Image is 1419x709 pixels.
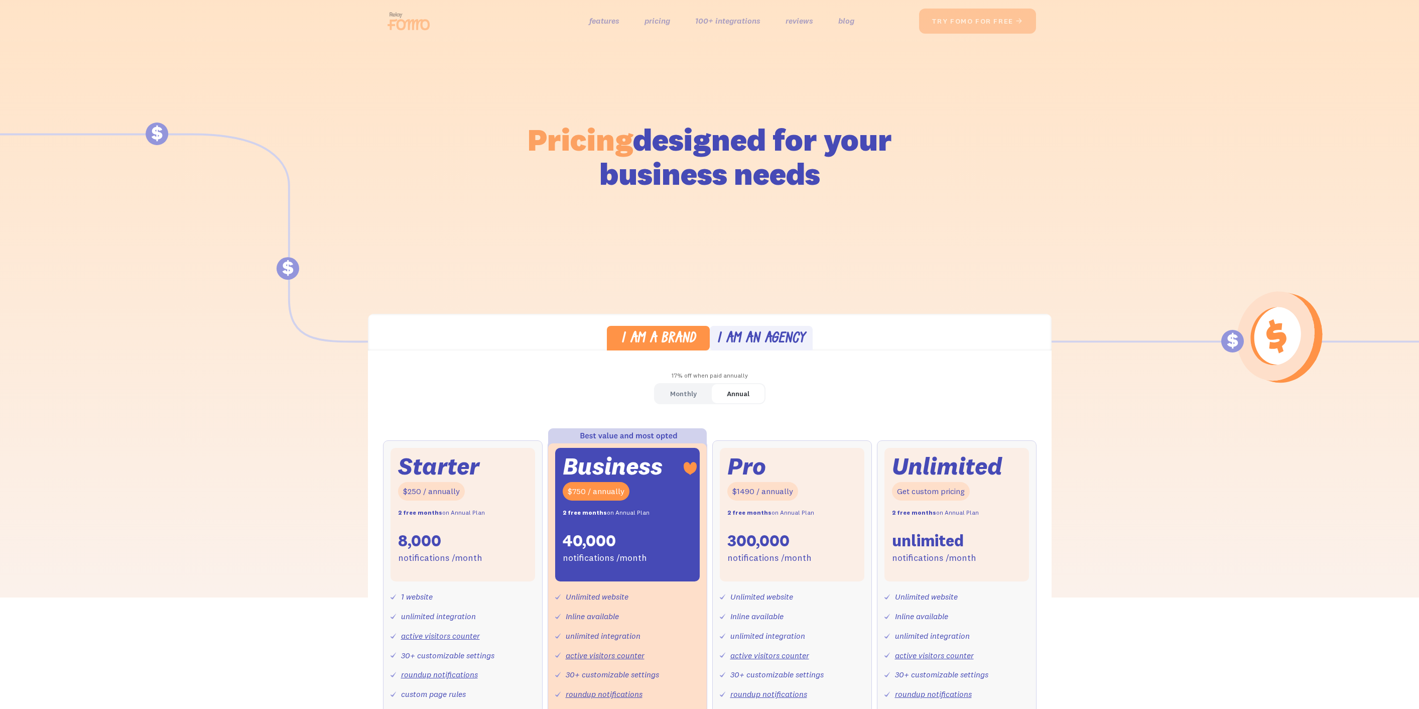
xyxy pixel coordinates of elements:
div: $250 / annually [398,482,465,501]
a: features [589,14,619,28]
strong: 2 free months [727,509,771,516]
div: notifications /month [398,551,482,565]
div: Starter [398,455,479,477]
div: $750 / annually [563,482,629,501]
div: Inline available [895,609,948,624]
div: 8,000 [398,530,441,551]
div: Get custom pricing [892,482,970,501]
a: try fomo for free [919,9,1036,34]
div: $1490 / annually [727,482,798,501]
div: 30+ customizable settings [401,648,494,663]
a: active visitors counter [401,631,480,641]
a: active visitors counter [895,650,974,660]
div: unlimited integration [566,629,640,643]
div: Annual [727,387,749,401]
div: custom page rules [401,687,466,701]
a: roundup notifications [566,689,642,699]
div: Inline available [730,609,784,624]
h1: designed for your business needs [527,123,892,191]
div: 40,000 [563,530,616,551]
div: 30+ customizable settings [566,667,659,682]
div: 1 website [401,589,433,604]
a: blog [838,14,854,28]
div: 30+ customizable settings [730,667,824,682]
a: reviews [786,14,813,28]
div: unlimited integration [730,629,805,643]
strong: 2 free months [892,509,936,516]
div: 300,000 [727,530,790,551]
div: I am a brand [621,332,696,346]
span: Pricing [528,120,633,159]
div: I am an agency [717,332,805,346]
a: 100+ integrations [695,14,760,28]
a: active visitors counter [730,650,809,660]
div: 17% off when paid annually [368,369,1052,383]
div: unlimited integration [895,629,970,643]
strong: 2 free months [398,509,442,516]
div: Inline available [566,609,619,624]
div: Unlimited website [730,589,793,604]
div: Pro [727,455,766,477]
div: unlimited [892,530,964,551]
div: notifications /month [727,551,812,565]
div: notifications /month [892,551,976,565]
div: on Annual Plan [892,506,979,520]
div: unlimited integration [401,609,476,624]
div: on Annual Plan [727,506,814,520]
div: Monthly [670,387,697,401]
div: on Annual Plan [563,506,650,520]
div: on Annual Plan [398,506,485,520]
div: notifications /month [563,551,647,565]
a: pricing [644,14,670,28]
div: Unlimited [892,455,1002,477]
a: roundup notifications [401,669,478,679]
a: roundup notifications [895,689,972,699]
a: roundup notifications [730,689,807,699]
div: 30+ customizable settings [895,667,988,682]
div: Unlimited website [895,589,958,604]
div: Business [563,455,663,477]
strong: 2 free months [563,509,607,516]
span:  [1015,17,1023,26]
a: active visitors counter [566,650,644,660]
div: Unlimited website [566,589,628,604]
